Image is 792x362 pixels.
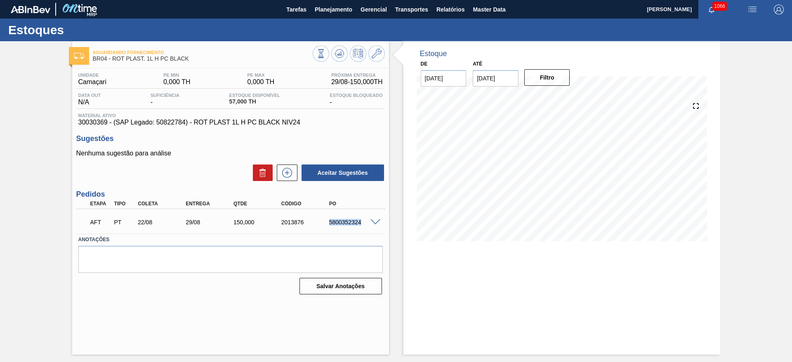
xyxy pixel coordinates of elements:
span: Gerencial [361,5,387,14]
div: Entrega [184,201,237,207]
span: Próxima Entrega [331,73,383,78]
h1: Estoques [8,25,155,35]
div: Pedido de Transferência [112,219,137,226]
span: 57,000 TH [229,99,280,105]
label: De [421,61,428,67]
label: Até [473,61,482,67]
img: TNhmsLtSVTkK8tSr43FrP2fwEKptu5GPRR3wAAAABJRU5ErkJggg== [11,6,50,13]
h3: Pedidos [76,190,385,199]
span: Unidade [78,73,106,78]
img: Ícone [74,53,84,59]
div: Qtde [231,201,285,207]
span: 29/08 - 150,000 TH [331,78,383,86]
div: 22/08/2025 [136,219,189,226]
div: N/A [76,93,103,106]
div: - [148,93,181,106]
span: 1066 [712,2,727,11]
p: AFT [90,219,111,226]
h3: Sugestões [76,134,385,143]
span: 30030369 - (SAP Legado: 50822784) - ROT PLAST 1L H PC BLACK NIV24 [78,119,383,126]
div: - [328,93,384,106]
div: 2013876 [279,219,333,226]
span: Data out [78,93,101,98]
span: 0,000 TH [247,78,274,86]
span: Material ativo [78,113,383,118]
div: Aceitar Sugestões [297,164,385,182]
div: Coleta [136,201,189,207]
span: Estoque Disponível [229,93,280,98]
span: Suficiência [151,93,179,98]
div: Nova sugestão [273,165,297,181]
img: userActions [747,5,757,14]
span: Aguardando Fornecimento [93,50,313,55]
span: Master Data [473,5,505,14]
span: PE MIN [163,73,191,78]
div: Código [279,201,333,207]
button: Atualizar Gráfico [331,45,348,62]
button: Aceitar Sugestões [302,165,384,181]
p: Nenhuma sugestão para análise [76,150,385,157]
div: Excluir Sugestões [249,165,273,181]
span: Tarefas [286,5,306,14]
button: Notificações [698,4,725,15]
button: Filtro [524,69,570,86]
button: Ir ao Master Data / Geral [368,45,385,62]
input: dd/mm/yyyy [473,70,519,87]
label: Anotações [78,234,383,246]
div: Etapa [88,201,113,207]
div: Tipo [112,201,137,207]
div: Aguardando Fornecimento [88,213,113,231]
button: Programar Estoque [350,45,366,62]
span: Estoque Bloqueado [330,93,382,98]
div: PO [327,201,381,207]
span: Transportes [395,5,428,14]
span: Camaçari [78,78,106,86]
button: Salvar Anotações [299,278,382,294]
span: BR04 - ROT PLAST. 1L H PC BLACK [93,56,313,62]
div: 5800352324 [327,219,381,226]
input: dd/mm/yyyy [421,70,467,87]
img: Logout [774,5,784,14]
span: Relatórios [436,5,464,14]
div: Estoque [420,49,447,58]
div: 150,000 [231,219,285,226]
span: PE MAX [247,73,274,78]
span: 0,000 TH [163,78,191,86]
button: Visão Geral dos Estoques [313,45,329,62]
div: 29/08/2025 [184,219,237,226]
span: Planejamento [315,5,352,14]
